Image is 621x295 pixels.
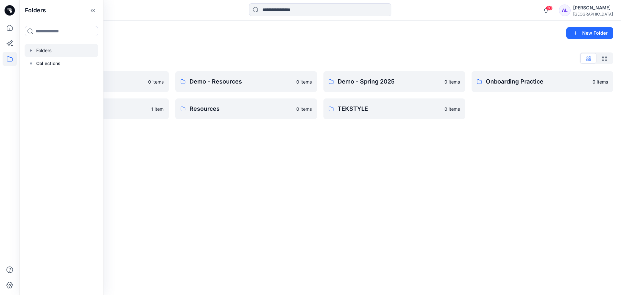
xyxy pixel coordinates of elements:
[296,106,312,112] p: 0 items
[190,77,292,86] p: Demo - Resources
[486,77,589,86] p: Onboarding Practice
[444,106,460,112] p: 0 items
[323,71,465,92] a: Demo - Spring 20250 items
[148,78,164,85] p: 0 items
[593,78,608,85] p: 0 items
[573,4,613,12] div: [PERSON_NAME]
[175,71,317,92] a: Demo - Resources0 items
[444,78,460,85] p: 0 items
[296,78,312,85] p: 0 items
[151,106,164,112] p: 1 item
[472,71,613,92] a: Onboarding Practice0 items
[573,12,613,17] div: [GEOGRAPHIC_DATA]
[566,27,613,39] button: New Folder
[323,98,465,119] a: TEKSTYLE0 items
[190,104,292,113] p: Resources
[175,98,317,119] a: Resources0 items
[559,5,571,16] div: AL
[36,60,60,67] p: Collections
[546,6,553,11] span: 20
[338,77,441,86] p: Demo - Spring 2025
[338,104,441,113] p: TEKSTYLE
